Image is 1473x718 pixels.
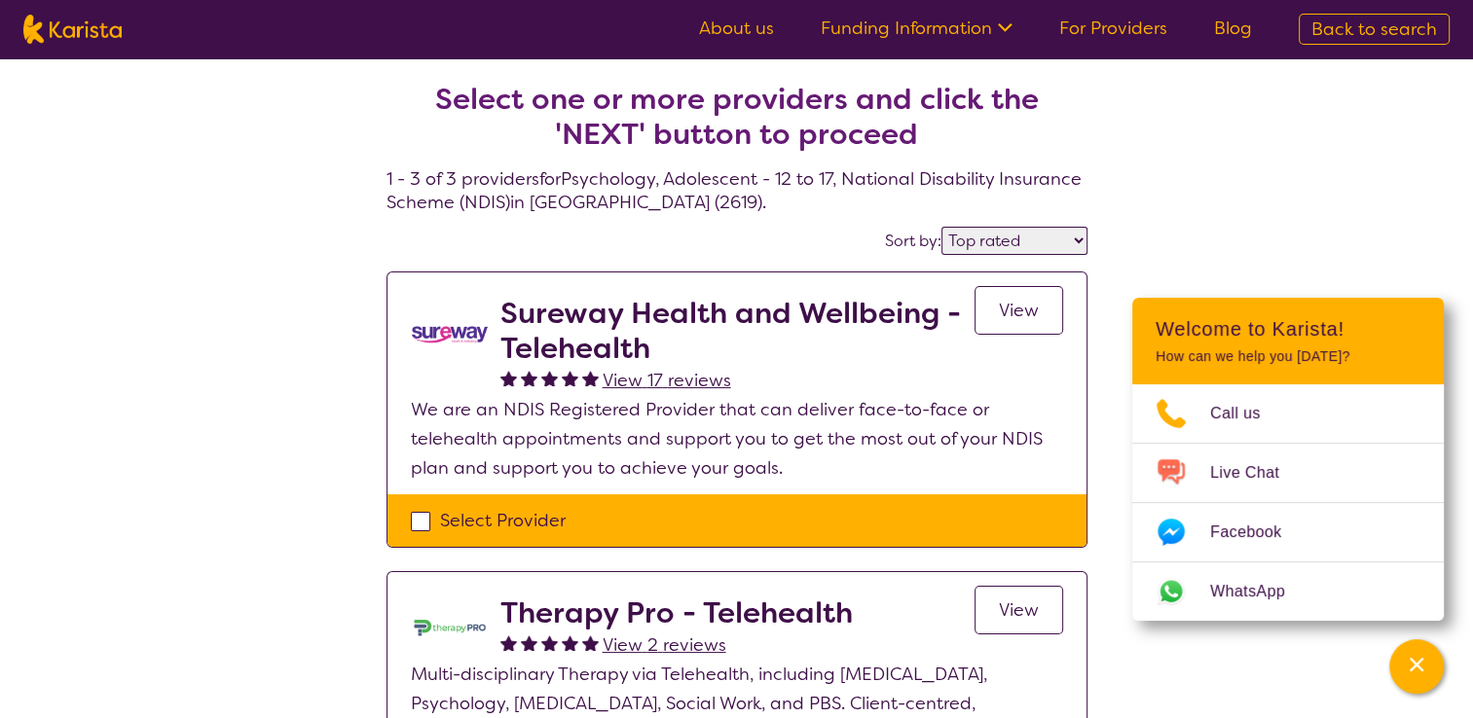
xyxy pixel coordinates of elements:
[562,370,578,386] img: fullstar
[1210,458,1303,487] span: Live Chat
[1210,577,1308,606] span: WhatsApp
[1156,317,1420,341] h2: Welcome to Karista!
[411,296,489,374] img: vgwqq8bzw4bddvbx0uac.png
[603,630,726,660] a: View 2 reviews
[603,369,731,392] span: View 17 reviews
[1156,348,1420,365] p: How can we help you [DATE]?
[582,634,599,651] img: fullstar
[582,370,599,386] img: fullstar
[603,633,726,657] span: View 2 reviews
[1059,17,1167,40] a: For Providers
[999,598,1039,622] span: View
[500,634,517,651] img: fullstar
[387,35,1087,214] h4: 1 - 3 of 3 providers for Psychology , Adolescent - 12 to 17 , National Disability Insurance Schem...
[1132,384,1444,621] ul: Choose channel
[999,299,1039,322] span: View
[1132,298,1444,621] div: Channel Menu
[1299,14,1450,45] a: Back to search
[411,395,1063,483] p: We are an NDIS Registered Provider that can deliver face-to-face or telehealth appointments and s...
[410,82,1064,152] h2: Select one or more providers and click the 'NEXT' button to proceed
[975,286,1063,335] a: View
[603,366,731,395] a: View 17 reviews
[500,595,853,630] h2: Therapy Pro - Telehealth
[521,634,537,651] img: fullstar
[975,586,1063,634] a: View
[500,296,975,366] h2: Sureway Health and Wellbeing - Telehealth
[821,17,1013,40] a: Funding Information
[1132,562,1444,621] a: Web link opens in a new tab.
[1214,17,1252,40] a: Blog
[1311,18,1437,41] span: Back to search
[541,634,558,651] img: fullstar
[562,634,578,651] img: fullstar
[411,595,489,660] img: lehxprcbtunjcwin5sb4.jpg
[23,15,122,44] img: Karista logo
[699,17,774,40] a: About us
[1210,399,1284,428] span: Call us
[1389,639,1444,694] button: Channel Menu
[500,370,517,386] img: fullstar
[541,370,558,386] img: fullstar
[1210,518,1305,547] span: Facebook
[885,231,941,251] label: Sort by:
[521,370,537,386] img: fullstar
